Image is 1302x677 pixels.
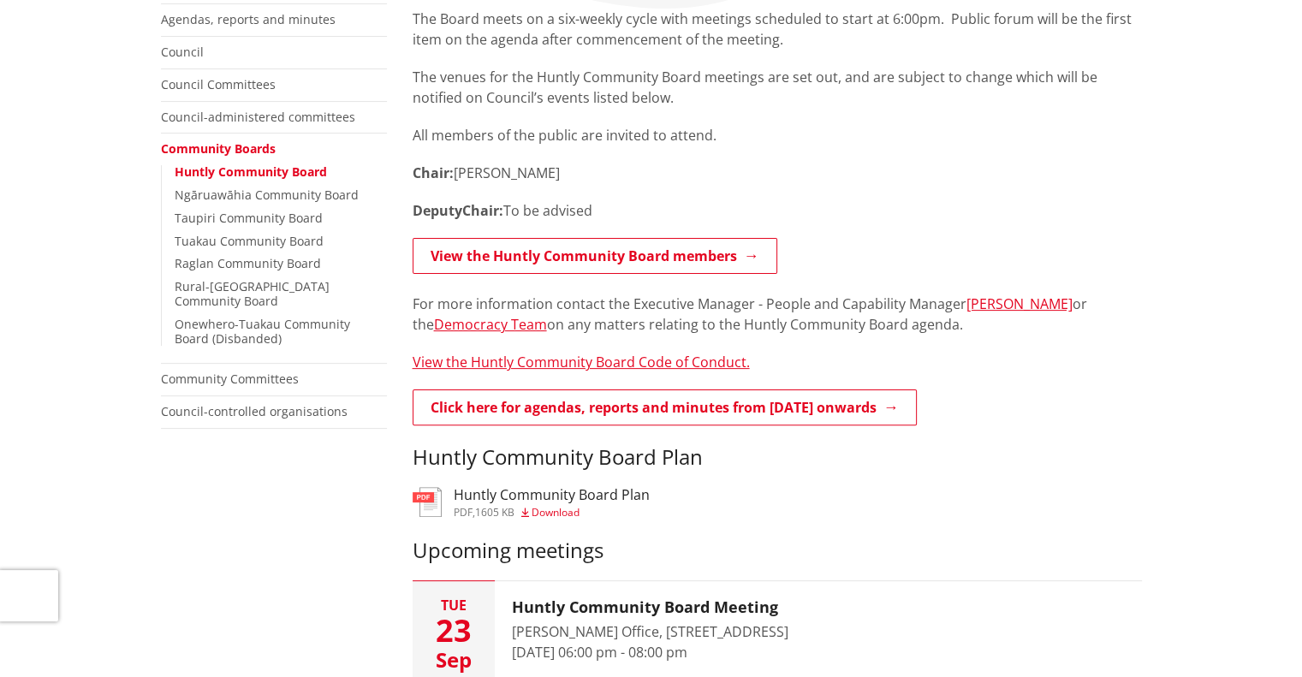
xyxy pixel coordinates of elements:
[413,353,750,371] a: View the Huntly Community Board Code of Conduct.
[161,76,276,92] a: Council Committees
[161,403,348,419] a: Council-controlled organisations
[413,238,777,274] a: View the Huntly Community Board members
[462,201,503,220] strong: Chair:
[413,598,495,612] div: Tue
[413,294,1142,335] p: For more information contact the Executive Manager - People and Capability Manager or the on any ...
[161,109,355,125] a: Council-administered committees
[454,508,650,518] div: ,
[175,316,350,347] a: Onewhero-Tuakau Community Board (Disbanded)
[413,163,1142,183] p: [PERSON_NAME]
[161,44,204,60] a: Council
[413,487,442,517] img: document-pdf.svg
[161,140,276,157] a: Community Boards
[175,163,327,180] a: Huntly Community Board
[175,255,321,271] a: Raglan Community Board
[413,615,495,646] div: 23
[413,650,495,670] div: Sep
[161,11,336,27] a: Agendas, reports and minutes
[413,201,462,220] strong: Deputy
[413,163,454,182] strong: Chair:
[413,389,917,425] a: Click here for agendas, reports and minutes from [DATE] onwards
[413,538,1142,563] h3: Upcoming meetings
[413,200,1142,221] p: To be advised
[454,487,650,503] h3: Huntly Community Board Plan
[512,598,788,617] h3: Huntly Community Board Meeting
[966,294,1073,313] a: [PERSON_NAME]
[532,505,580,520] span: Download
[161,371,299,387] a: Community Committees
[413,67,1142,108] p: The venues for the Huntly Community Board meetings are set out, and are subject to change which w...
[413,487,650,518] a: Huntly Community Board Plan pdf,1605 KB Download
[454,505,473,520] span: pdf
[413,125,1142,145] p: All members of the public are invited to attend.
[434,315,547,334] a: Democracy Team
[413,445,1142,470] h3: Huntly Community Board Plan
[175,187,359,203] a: Ngāruawāhia Community Board
[1223,605,1285,667] iframe: Messenger Launcher
[175,233,324,249] a: Tuakau Community Board
[512,643,687,662] time: [DATE] 06:00 pm - 08:00 pm
[512,621,788,642] div: [PERSON_NAME] Office, [STREET_ADDRESS]
[475,505,514,520] span: 1605 KB
[175,278,330,309] a: Rural-[GEOGRAPHIC_DATA] Community Board
[413,9,1142,50] p: The Board meets on a six-weekly cycle with meetings scheduled to start at 6:00pm. Public forum wi...
[175,210,323,226] a: Taupiri Community Board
